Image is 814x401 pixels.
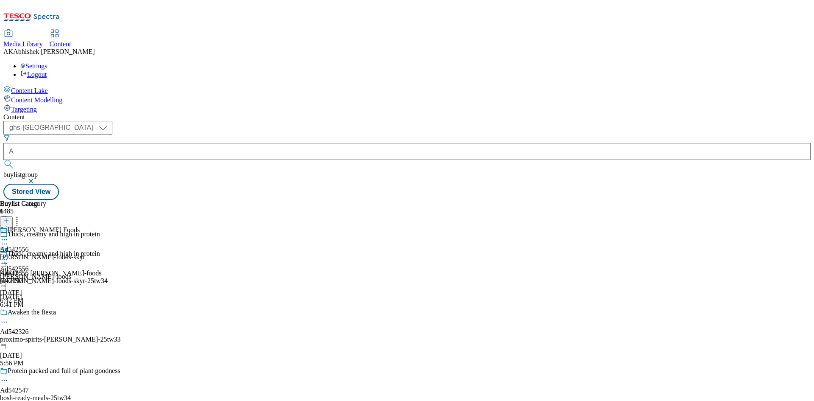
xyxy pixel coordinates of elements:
div: [PERSON_NAME] Foods [8,226,80,234]
div: Thick, creamy and high in protein [8,230,100,238]
a: Targeting [3,104,811,113]
a: Settings [20,62,47,70]
a: Content Modelling [3,95,811,104]
a: Media Library [3,30,43,48]
input: Search [3,143,811,160]
span: Content Lake [11,87,48,94]
span: Content Modelling [11,96,62,104]
svg: Search Filters [3,135,10,141]
span: Content [50,40,71,48]
div: Protein packed and full of plant goodness [8,367,120,375]
span: Targeting [11,106,37,113]
a: Content Lake [3,85,811,95]
button: Stored View [3,184,59,200]
span: Media Library [3,40,43,48]
a: Logout [20,71,47,78]
div: Thick, creamy and high in protein [8,250,100,258]
span: AK [3,48,13,55]
div: Awaken the fiesta [8,308,56,316]
div: Content [3,113,811,121]
span: Abhishek [PERSON_NAME] [13,48,95,55]
span: buylistgroup [3,171,38,178]
a: Content [50,30,71,48]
